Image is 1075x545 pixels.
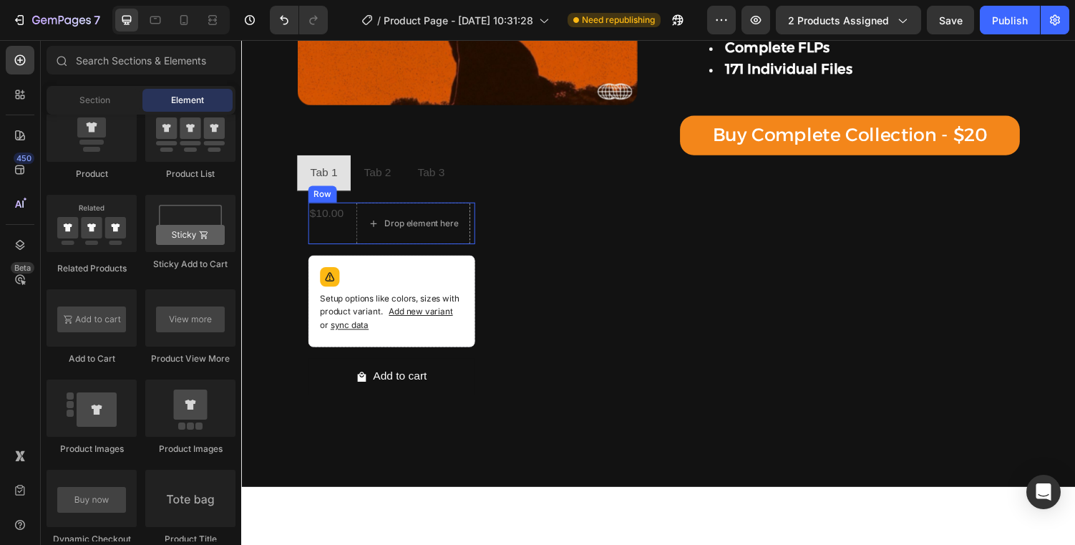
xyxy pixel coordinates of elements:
[498,21,629,39] strong: 171 Individual Files
[980,6,1040,34] button: Publish
[94,11,100,29] p: 7
[179,125,211,150] div: Rich Text Editor. Editing area: main
[47,262,137,275] div: Related Products
[135,337,190,357] div: Add to cart
[71,127,99,148] p: Tab 1
[384,13,533,28] span: Product Page - [DATE] 10:31:28
[47,168,137,180] div: Product
[776,6,921,34] button: 2 products assigned
[927,6,974,34] button: Save
[126,127,154,148] p: Tab 2
[1026,475,1061,509] div: Open Intercom Messenger
[92,289,131,299] span: sync data
[11,262,34,274] div: Beta
[377,13,381,28] span: /
[788,13,889,28] span: 2 products assigned
[171,94,204,107] span: Element
[145,168,235,180] div: Product List
[145,258,235,271] div: Sticky Add to Cart
[47,443,137,455] div: Product Images
[145,443,235,455] div: Product Images
[152,274,218,285] span: Add new variant
[14,153,34,164] div: 450
[79,94,110,107] span: Section
[69,168,107,191] div: $10.00
[452,78,802,120] button: Buy Complete Collection - $20
[270,6,328,34] div: Undo/Redo
[6,6,107,34] button: 7
[147,183,223,195] div: Drop element here
[72,153,95,165] div: Row
[47,352,137,365] div: Add to Cart
[47,46,235,74] input: Search Sections & Elements
[241,40,1075,545] iframe: Design area
[485,87,768,111] div: Buy Complete Collection - $20
[124,125,156,150] div: Rich Text Editor. Editing area: main
[181,127,209,148] p: Tab 3
[582,14,655,26] span: Need republishing
[69,328,240,366] button: Add to cart
[992,13,1028,28] div: Publish
[145,352,235,365] div: Product View More
[69,125,101,150] div: Rich Text Editor. Editing area: main
[939,14,963,26] span: Save
[81,260,228,302] p: Setup options like colors, sizes with product variant.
